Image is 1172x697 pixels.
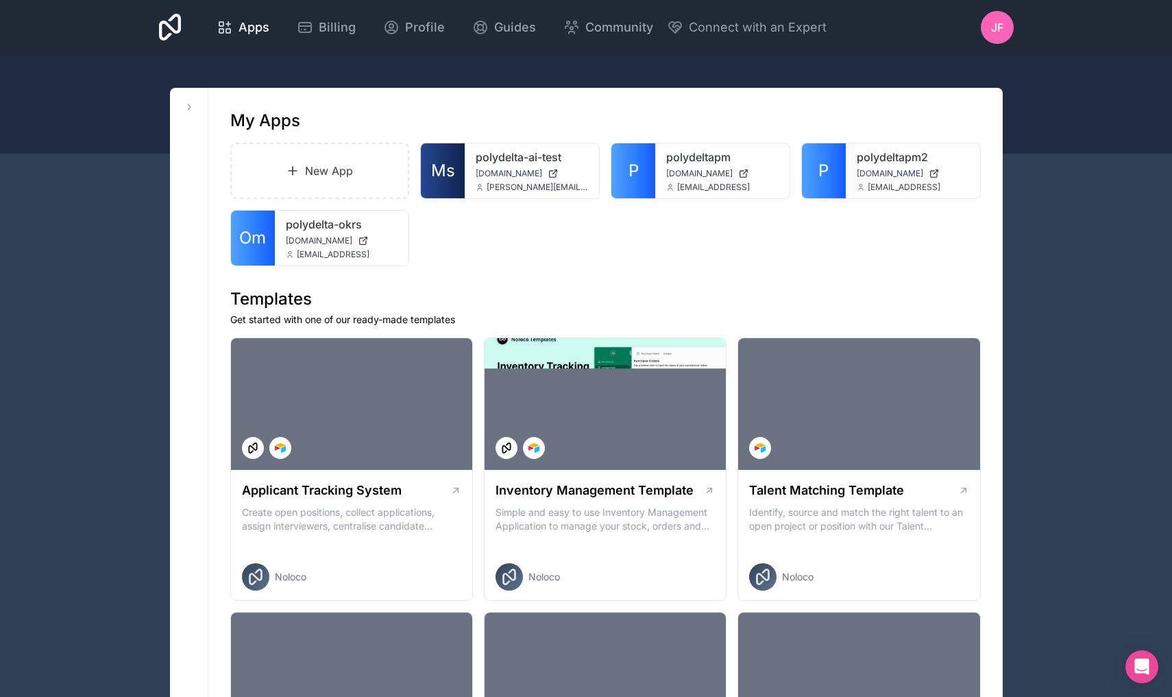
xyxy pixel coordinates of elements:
[297,249,369,260] span: [EMAIL_ADDRESS]
[802,143,846,198] a: P
[857,168,942,179] a: [DOMAIN_NAME]
[487,182,588,193] span: [PERSON_NAME][EMAIL_ADDRESS]
[749,506,968,533] p: Identify, source and match the right talent to an open project or position with our Talent Matchi...
[666,168,733,179] span: [DOMAIN_NAME]
[206,12,280,43] a: Apps
[611,143,655,198] a: P
[1125,650,1158,683] div: Open Intercom Messenger
[528,570,560,584] span: Noloco
[231,211,275,265] a: Om
[868,182,940,193] span: [EMAIL_ADDRESS]
[275,442,286,453] img: Airtable Logo
[755,442,766,453] img: Airtable Logo
[230,143,410,199] a: New App
[230,288,981,310] h1: Templates
[749,481,904,500] h1: Talent Matching Template
[666,149,752,165] a: polydeltapm
[689,18,827,37] span: Connect with an Expert
[494,18,536,37] span: Guides
[496,506,715,533] p: Simple and easy to use Inventory Management Application to manage your stock, orders and Manufact...
[421,143,465,198] a: Ms
[242,506,461,533] p: Create open positions, collect applications, assign interviewers, centralise candidate feedback a...
[461,12,547,43] a: Guides
[239,18,269,37] span: Apps
[319,18,356,37] span: Billing
[372,12,456,43] a: Profile
[230,110,300,132] h1: My Apps
[857,149,942,165] a: polydeltapm2
[628,160,639,182] span: P
[476,149,588,165] a: polydelta-ai-test
[405,18,445,37] span: Profile
[242,481,402,500] h1: Applicant Tracking System
[286,235,352,246] span: [DOMAIN_NAME]
[552,12,664,43] a: Community
[476,168,542,179] span: [DOMAIN_NAME]
[666,168,752,179] a: [DOMAIN_NAME]
[677,182,750,193] span: [EMAIL_ADDRESS]
[286,12,367,43] a: Billing
[857,168,923,179] span: [DOMAIN_NAME]
[239,227,266,249] span: Om
[286,235,371,246] a: [DOMAIN_NAME]
[275,570,306,584] span: Noloco
[431,160,455,182] span: Ms
[782,570,814,584] span: Noloco
[476,168,588,179] a: [DOMAIN_NAME]
[667,18,827,37] button: Connect with an Expert
[818,160,829,182] span: P
[230,313,981,327] p: Get started with one of our ready-made templates
[528,442,539,453] img: Airtable Logo
[286,216,371,233] a: polydelta-okrs
[496,481,694,500] h1: Inventory Management Template
[585,18,653,37] span: Community
[991,19,1003,36] span: JF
